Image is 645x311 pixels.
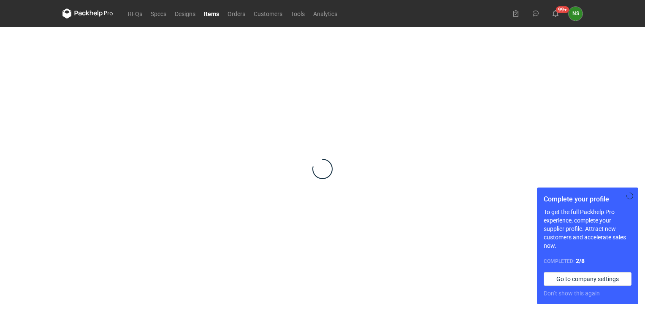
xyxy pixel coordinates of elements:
button: NS [569,7,583,21]
button: Skip for now [625,191,635,201]
a: Items [200,8,223,19]
div: Natalia Stępak [569,7,583,21]
strong: 2 / 8 [576,257,585,264]
a: Designs [171,8,200,19]
a: RFQs [124,8,146,19]
button: Don’t show this again [544,289,600,298]
button: 99+ [549,7,562,20]
h1: Complete your profile [544,194,631,204]
a: Orders [223,8,249,19]
svg: Packhelp Pro [62,8,113,19]
a: Analytics [309,8,341,19]
a: Specs [146,8,171,19]
div: Completed: [544,257,631,265]
p: To get the full Packhelp Pro experience, complete your supplier profile. Attract new customers an... [544,208,631,250]
a: Go to company settings [544,272,631,286]
a: Customers [249,8,287,19]
a: Tools [287,8,309,19]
